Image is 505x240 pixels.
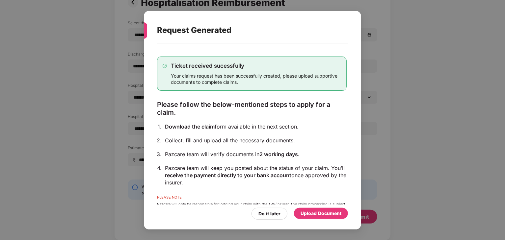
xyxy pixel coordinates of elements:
div: Ticket received sucessfully [171,62,341,69]
div: 4. [157,164,162,171]
div: Do it later [258,210,280,217]
div: Pazcare team will verify documents in [165,150,347,157]
div: 1. [158,123,162,130]
span: receive the payment directly to your bank account [165,172,291,178]
div: Please follow the below-mentioned steps to apply for a claim. [157,100,347,116]
div: Your claims request has been successfully created, please upload supportive documents to complete... [171,72,341,85]
div: 2. [157,136,162,144]
div: Collect, fill and upload all the necessary documents. [165,136,347,144]
div: form available in the next section. [165,123,347,130]
div: PLEASE NOTE [157,195,347,202]
span: Download the claim [165,123,215,130]
div: Upload Document [301,209,341,217]
span: 2 working days. [259,151,300,157]
div: Pazcare will only be responsible for lodging your claim with the TPA/Insurer. The claim processin... [157,202,347,219]
div: Pazcare team will keep you posted about the status of your claim. You’ll once approved by the ins... [165,164,347,186]
div: 3. [157,150,162,157]
img: svg+xml;base64,PHN2ZyB4bWxucz0iaHR0cDovL3d3dy53My5vcmcvMjAwMC9zdmciIHdpZHRoPSIxMy4zMzMiIGhlaWdodD... [163,63,167,68]
div: Request Generated [157,17,332,43]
